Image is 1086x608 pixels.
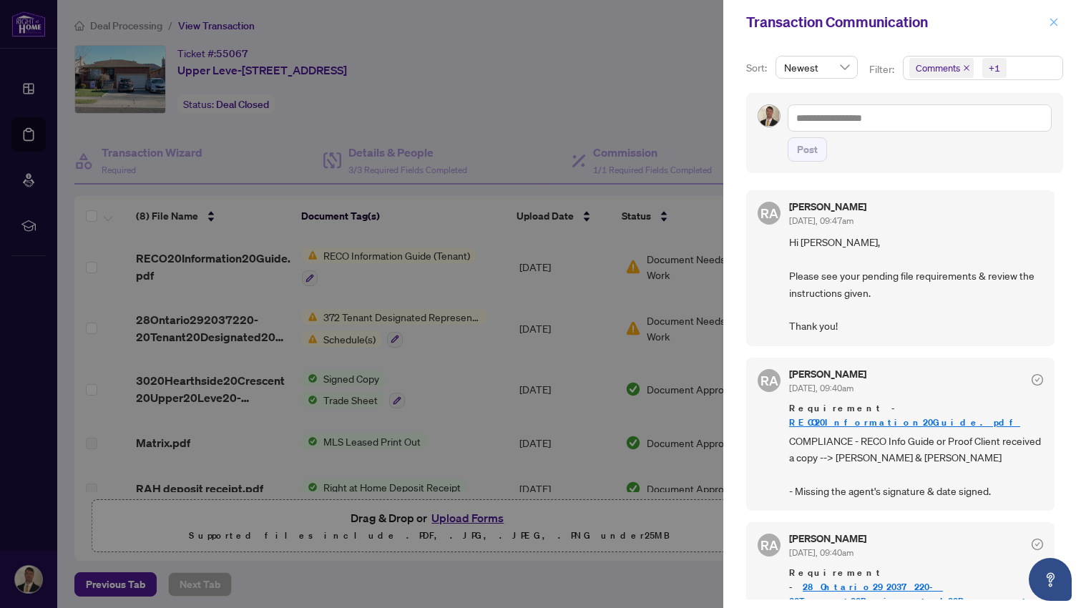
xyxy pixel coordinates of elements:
[789,234,1043,334] span: Hi [PERSON_NAME], Please see your pending file requirements & review the instructions given. Than...
[746,11,1045,33] div: Transaction Communication
[760,535,778,555] span: RA
[916,61,960,75] span: Comments
[789,202,866,212] h5: [PERSON_NAME]
[758,105,780,127] img: Profile Icon
[760,371,778,391] span: RA
[789,401,1043,430] span: Requirement -
[909,58,974,78] span: Comments
[1029,558,1072,601] button: Open asap
[1049,17,1059,27] span: close
[746,60,770,76] p: Sort:
[789,433,1043,500] span: COMPLIANCE - RECO Info Guide or Proof Client received a copy --> [PERSON_NAME] & [PERSON_NAME] - ...
[789,534,866,544] h5: [PERSON_NAME]
[788,137,827,162] button: Post
[789,383,853,393] span: [DATE], 09:40am
[1032,374,1043,386] span: check-circle
[1032,539,1043,550] span: check-circle
[963,64,970,72] span: close
[760,203,778,223] span: RA
[989,61,1000,75] div: +1
[784,57,849,78] span: Newest
[789,369,866,379] h5: [PERSON_NAME]
[789,416,1020,428] a: RECO20Information20Guide.pdf
[789,547,853,558] span: [DATE], 09:40am
[869,62,896,77] p: Filter:
[789,215,853,226] span: [DATE], 09:47am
